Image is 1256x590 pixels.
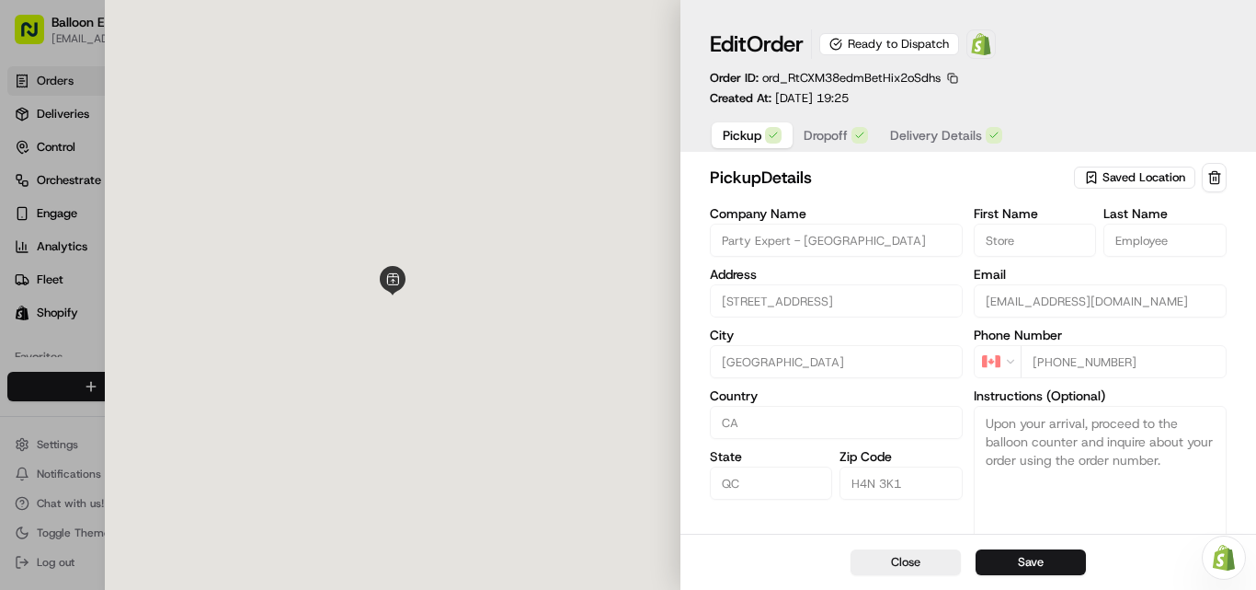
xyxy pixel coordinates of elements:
[1074,165,1198,191] button: Saved Location
[18,18,55,55] img: Nash
[18,176,51,209] img: 1736555255976-a54dd68f-1ca7-489b-9aae-adbdc363a1c4
[63,176,302,194] div: Start new chat
[966,29,996,59] a: Shopify
[174,267,295,285] span: API Documentation
[974,284,1227,318] input: Enter email
[313,181,335,203] button: Start new chat
[762,70,941,86] span: ord_RtCXM38edmBetHix2oSdhs
[710,29,804,59] h1: Edit
[710,345,963,378] input: Enter city
[1102,169,1185,186] span: Saved Location
[710,389,963,402] label: Country
[183,312,223,326] span: Pylon
[890,126,982,145] span: Delivery Details
[148,260,303,293] a: 💻API Documentation
[974,389,1227,402] label: Instructions (Optional)
[710,224,963,257] input: Enter company name
[710,268,963,281] label: Address
[18,74,335,103] p: Welcome 👋
[974,207,1097,220] label: First Name
[710,467,833,500] input: Enter state
[839,467,963,500] input: Enter zip code
[18,269,33,283] div: 📗
[974,224,1097,257] input: Enter first name
[710,450,833,463] label: State
[775,90,849,106] span: [DATE] 19:25
[1103,224,1227,257] input: Enter last name
[747,29,804,59] span: Order
[63,194,233,209] div: We're available if you need us!
[710,406,963,439] input: Enter country
[970,33,992,55] img: Shopify
[11,260,148,293] a: 📗Knowledge Base
[1103,207,1227,220] label: Last Name
[710,70,941,87] p: Order ID:
[710,90,849,107] p: Created At:
[710,165,1070,191] h2: pickup Details
[1021,345,1227,378] input: Enter phone number
[48,119,331,138] input: Got a question? Start typing here...
[710,329,963,341] label: City
[851,550,961,575] button: Close
[974,329,1227,341] label: Phone Number
[974,406,1227,544] textarea: Upon your arrival, proceed to the balloon counter and inquire about your order using the order nu...
[804,126,848,145] span: Dropoff
[819,33,959,55] div: Ready to Dispatch
[839,450,963,463] label: Zip Code
[710,284,963,318] input: 1022 Rue du Marché Central, Montréal, QC H4N 3K1, CA
[723,126,761,145] span: Pickup
[710,207,963,220] label: Company Name
[37,267,141,285] span: Knowledge Base
[155,269,170,283] div: 💻
[130,311,223,326] a: Powered byPylon
[976,550,1086,575] button: Save
[974,268,1227,281] label: Email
